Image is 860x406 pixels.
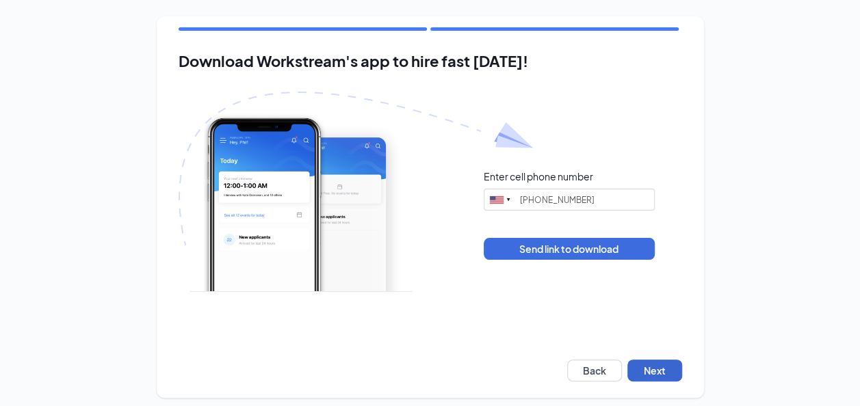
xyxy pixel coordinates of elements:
[484,170,593,183] div: Enter cell phone number
[627,360,682,381] button: Next
[567,360,622,381] button: Back
[179,53,682,70] h2: Download Workstream's app to hire fast [DATE]!
[484,189,655,211] input: (201) 555-0123
[484,189,516,210] div: United States: +1
[484,238,655,260] button: Send link to download
[179,92,533,292] img: Download Workstream's app with paper plane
